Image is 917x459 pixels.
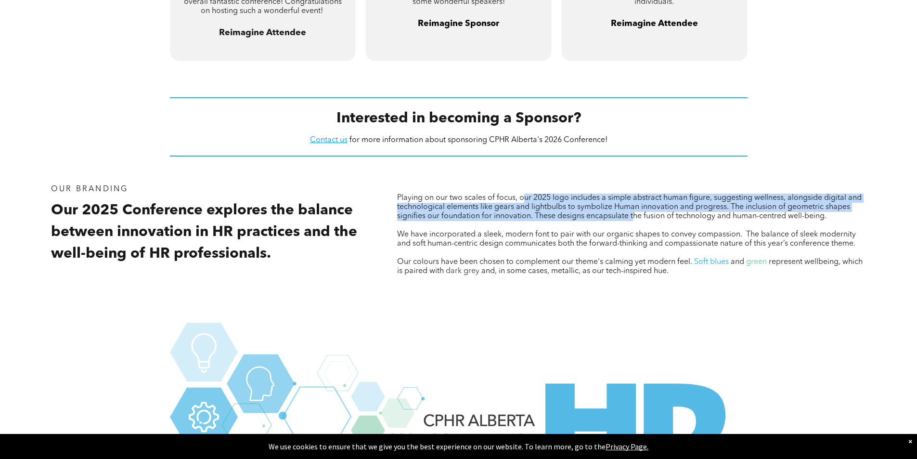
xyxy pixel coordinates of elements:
[611,19,698,28] span: Reimagine Attendee
[397,231,856,248] span: We have incorporated a sleek, modern font to pair with our organic shapes to convey compassion. T...
[694,258,729,266] span: Soft blues
[446,267,479,275] span: dark grey
[397,194,862,220] span: Playing on our two scales of focus, our 2025 logo includes a simple abstract human figure, sugges...
[908,436,912,446] div: Dismiss notification
[418,19,499,28] span: Reimagine Sponsor
[51,185,128,193] span: Our Branding
[219,28,306,37] span: Reimagine Attendee
[310,136,348,144] a: Contact us
[731,258,744,266] span: and
[606,442,648,451] a: Privacy Page.
[51,203,357,261] span: Our 2025 Conference explores the balance between innovation in HR practices and the well-being of...
[349,136,607,144] span: for more information about sponsoring CPHR Alberta's 2026 Conference!
[746,258,767,266] span: green
[336,111,581,126] span: Interested in becoming a Sponsor?
[397,258,692,266] span: Our colours have been chosen to complement our theme's calming yet modern feel.
[481,267,669,275] span: and, in some cases, metallic, as our tech-inspired hue.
